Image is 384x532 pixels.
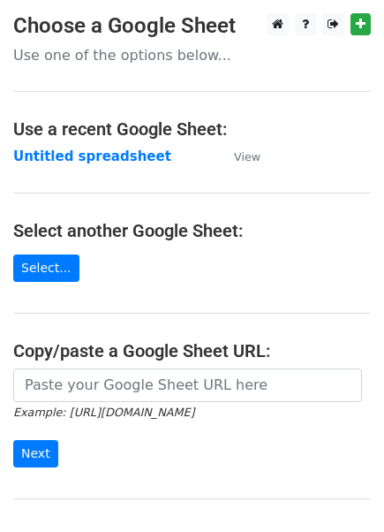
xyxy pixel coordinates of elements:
[13,369,362,402] input: Paste your Google Sheet URL here
[13,46,371,65] p: Use one of the options below...
[13,406,194,419] small: Example: [URL][DOMAIN_NAME]
[234,150,260,163] small: View
[13,118,371,140] h4: Use a recent Google Sheet:
[13,340,371,361] h4: Copy/paste a Google Sheet URL:
[216,148,260,164] a: View
[13,13,371,39] h3: Choose a Google Sheet
[13,148,171,164] a: Untitled spreadsheet
[13,220,371,241] h4: Select another Google Sheet:
[13,440,58,467] input: Next
[13,255,79,282] a: Select...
